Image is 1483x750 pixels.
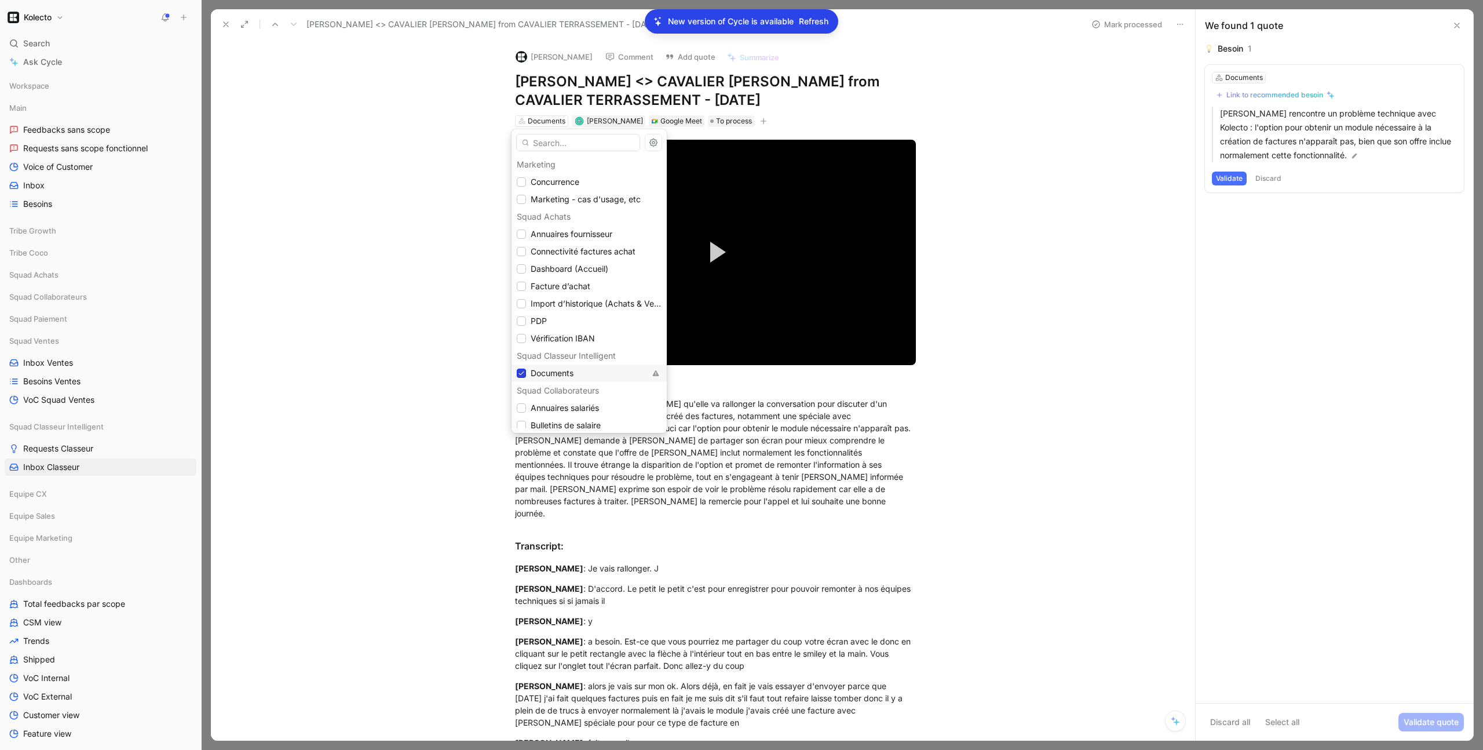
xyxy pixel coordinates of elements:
span: Dashboard (Accueil) [531,264,608,274]
span: Documents [531,368,574,378]
span: Concurrence [531,177,579,187]
input: Search... [516,134,640,151]
span: Annuaires salariés [531,403,599,413]
span: Bulletins de salaire [531,420,601,430]
span: Annuaires fournisseur [531,229,612,239]
span: Connectivité factures achat [531,246,635,256]
span: PDP [531,316,547,326]
button: Refresh [798,14,829,29]
span: Refresh [799,14,828,28]
span: Facture d’achat [531,281,590,291]
span: Import d’historique (Achats & Ventes) [531,298,673,308]
span: Vérification IBAN [531,333,595,343]
p: New version of Cycle is available [668,14,794,28]
span: Marketing - cas d'usage, etc [531,194,641,204]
